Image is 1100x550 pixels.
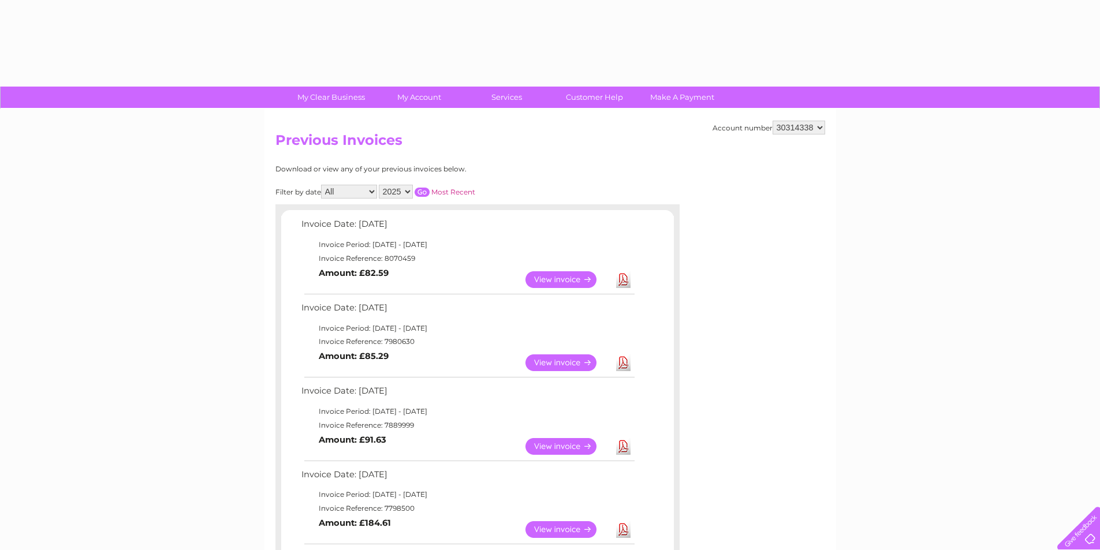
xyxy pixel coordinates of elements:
[547,87,642,108] a: Customer Help
[299,467,636,488] td: Invoice Date: [DATE]
[319,435,386,445] b: Amount: £91.63
[299,300,636,321] td: Invoice Date: [DATE]
[299,418,636,432] td: Invoice Reference: 7889999
[319,518,391,528] b: Amount: £184.61
[284,87,379,108] a: My Clear Business
[299,216,636,238] td: Invoice Date: [DATE]
[275,132,825,154] h2: Previous Invoices
[616,521,631,538] a: Download
[525,271,610,288] a: View
[275,185,579,199] div: Filter by date
[299,488,636,502] td: Invoice Period: [DATE] - [DATE]
[299,321,636,335] td: Invoice Period: [DATE] - [DATE]
[299,502,636,515] td: Invoice Reference: 7798500
[299,383,636,405] td: Invoice Date: [DATE]
[616,438,631,455] a: Download
[299,405,636,418] td: Invoice Period: [DATE] - [DATE]
[275,165,579,173] div: Download or view any of your previous invoices below.
[299,252,636,265] td: Invoice Reference: 8070459
[319,268,389,278] b: Amount: £82.59
[525,438,610,455] a: View
[635,87,730,108] a: Make A Payment
[319,351,389,361] b: Amount: £85.29
[299,335,636,349] td: Invoice Reference: 7980630
[525,521,610,538] a: View
[616,271,631,288] a: Download
[299,238,636,252] td: Invoice Period: [DATE] - [DATE]
[525,354,610,371] a: View
[616,354,631,371] a: Download
[459,87,554,108] a: Services
[431,188,475,196] a: Most Recent
[713,121,825,134] div: Account number
[371,87,467,108] a: My Account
